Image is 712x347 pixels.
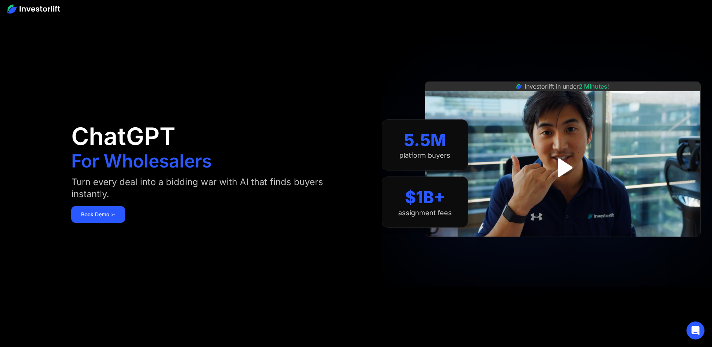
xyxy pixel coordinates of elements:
[579,83,607,90] span: 2 Minutes
[71,152,212,170] h1: For Wholesalers
[507,241,619,250] iframe: Customer reviews powered by Trustpilot
[399,151,450,160] div: platform buyers
[546,151,580,184] a: open lightbox
[404,130,446,150] div: 5.5M
[405,187,445,207] div: $1B+
[686,321,704,339] div: Open Intercom Messenger
[71,206,125,223] a: Book Demo ➢
[525,82,609,91] div: Investorlift in under !
[398,209,452,217] div: assignment fees
[71,176,340,200] div: Turn every deal into a bidding war with AI that finds buyers instantly.
[71,124,175,148] h1: ChatGPT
